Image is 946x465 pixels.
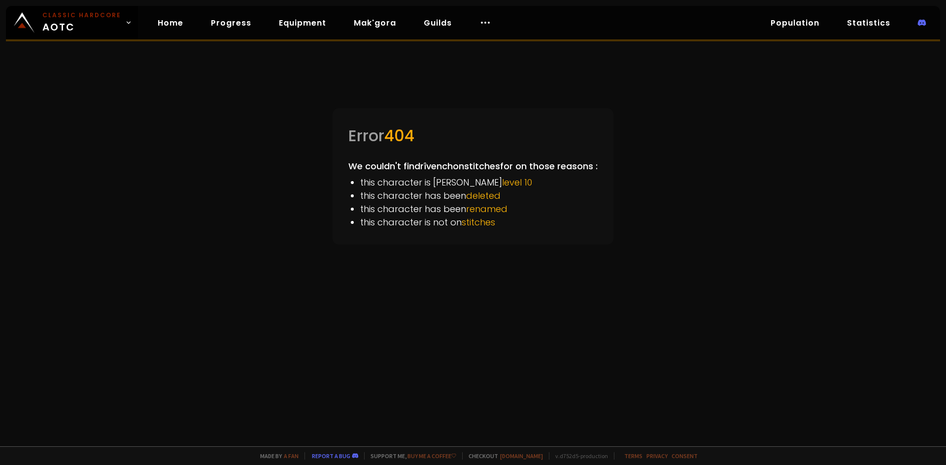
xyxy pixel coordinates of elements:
a: [DOMAIN_NAME] [500,452,543,460]
div: We couldn't find rîvench on stitches for on those reasons : [333,108,613,245]
li: this character has been [360,189,598,202]
a: a fan [284,452,299,460]
span: v. d752d5 - production [549,452,608,460]
li: this character is not on [360,216,598,229]
a: Population [763,13,827,33]
a: Buy me a coffee [407,452,456,460]
span: renamed [466,203,507,215]
a: Consent [672,452,698,460]
small: Classic Hardcore [42,11,121,20]
span: Checkout [462,452,543,460]
a: Home [150,13,191,33]
li: this character has been [360,202,598,216]
span: AOTC [42,11,121,34]
a: Mak'gora [346,13,404,33]
span: stitches [462,216,495,228]
a: Guilds [416,13,460,33]
a: Terms [624,452,642,460]
span: deleted [466,189,501,202]
a: Statistics [839,13,898,33]
li: this character is [PERSON_NAME] [360,176,598,189]
span: Support me, [364,452,456,460]
div: Error [348,124,598,148]
a: Progress [203,13,259,33]
a: Privacy [646,452,668,460]
a: Classic HardcoreAOTC [6,6,138,39]
a: Equipment [271,13,334,33]
span: level 10 [502,176,532,188]
span: 404 [384,124,414,147]
a: Report a bug [312,452,350,460]
span: Made by [254,452,299,460]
